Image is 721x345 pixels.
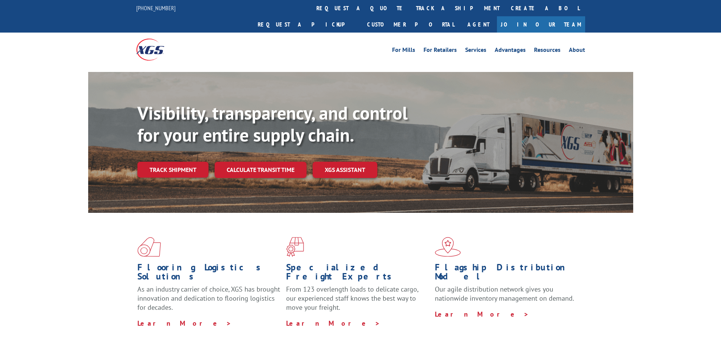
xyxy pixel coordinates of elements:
h1: Specialized Freight Experts [286,263,429,285]
a: Track shipment [137,162,209,178]
a: Advantages [495,47,526,55]
h1: Flagship Distribution Model [435,263,578,285]
a: Calculate transit time [215,162,307,178]
span: Our agile distribution network gives you nationwide inventory management on demand. [435,285,574,303]
img: xgs-icon-total-supply-chain-intelligence-red [137,237,161,257]
a: [PHONE_NUMBER] [136,4,176,12]
a: Services [465,47,486,55]
a: Join Our Team [497,16,585,33]
span: As an industry carrier of choice, XGS has brought innovation and dedication to flooring logistics... [137,285,280,312]
h1: Flooring Logistics Solutions [137,263,280,285]
a: Resources [534,47,561,55]
a: Agent [460,16,497,33]
p: From 123 overlength loads to delicate cargo, our experienced staff knows the best way to move you... [286,285,429,318]
a: XGS ASSISTANT [313,162,377,178]
img: xgs-icon-flagship-distribution-model-red [435,237,461,257]
img: xgs-icon-focused-on-flooring-red [286,237,304,257]
a: For Retailers [424,47,457,55]
a: Customer Portal [361,16,460,33]
a: For Mills [392,47,415,55]
a: About [569,47,585,55]
a: Learn More > [286,319,380,328]
b: Visibility, transparency, and control for your entire supply chain. [137,101,408,147]
a: Learn More > [435,310,529,318]
a: Request a pickup [252,16,361,33]
a: Learn More > [137,319,232,328]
